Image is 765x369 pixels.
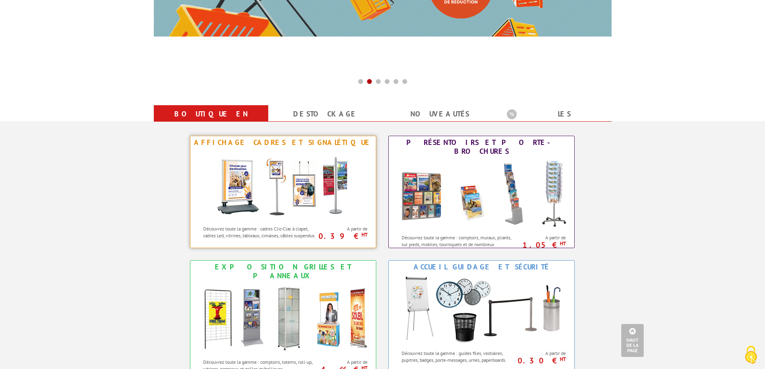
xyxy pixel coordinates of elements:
[621,324,644,357] a: Haut de la page
[163,107,259,136] a: Boutique en ligne
[518,234,566,241] span: A partir de
[192,263,374,280] div: Exposition Grilles et Panneaux
[393,273,570,346] img: Accueil Guidage et Sécurité
[388,136,575,248] a: Présentoirs et Porte-brochures Présentoirs et Porte-brochures Découvrez toute la gamme : comptoir...
[316,234,368,239] p: 0.39 €
[320,359,368,365] span: A partir de
[507,107,607,123] b: Les promotions
[393,158,570,230] img: Présentoirs et Porte-brochures
[391,138,572,156] div: Présentoirs et Porte-brochures
[391,263,572,271] div: Accueil Guidage et Sécurité
[518,350,566,357] span: A partir de
[514,243,566,247] p: 1.05 €
[560,356,566,363] sup: HT
[203,225,318,239] p: Découvrez toute la gamme : cadres Clic-Clac à clapet, cadres Led, vitrines, tableaux, cimaises, c...
[190,136,376,248] a: Affichage Cadres et Signalétique Affichage Cadres et Signalétique Découvrez toute la gamme : cadr...
[361,231,367,238] sup: HT
[514,358,566,363] p: 0.30 €
[737,342,765,369] button: Cookies (fenêtre modale)
[741,345,761,365] img: Cookies (fenêtre modale)
[278,107,373,121] a: Destockage
[209,149,357,221] img: Affichage Cadres et Signalétique
[192,138,374,147] div: Affichage Cadres et Signalétique
[507,107,602,136] a: Les promotions
[195,282,371,355] img: Exposition Grilles et Panneaux
[560,240,566,247] sup: HT
[392,107,488,121] a: nouveautés
[402,234,516,255] p: Découvrez toute la gamme : comptoirs, muraux, pliants, sur pieds, mobiles, tourniquets et de nomb...
[402,350,516,363] p: Découvrez toute la gamme : guides files, vestiaires, pupitres, badges, porte-messages, urnes, pap...
[320,226,368,232] span: A partir de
